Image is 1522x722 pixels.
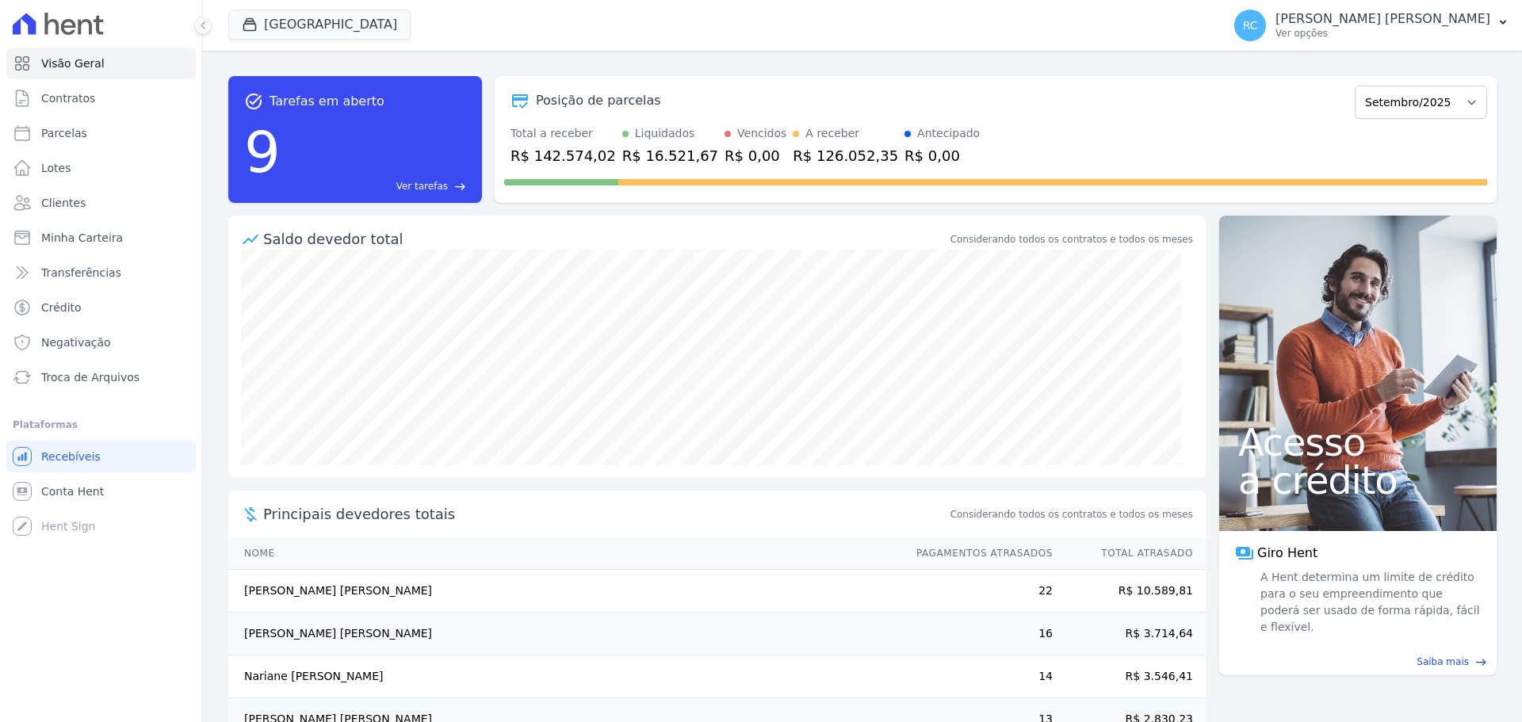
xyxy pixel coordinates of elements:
[454,181,466,193] span: east
[1238,461,1478,499] span: a crédito
[1257,544,1317,563] span: Giro Hent
[6,441,196,472] a: Recebíveis
[635,125,695,142] div: Liquidados
[793,145,898,166] div: R$ 126.052,35
[41,449,101,464] span: Recebíveis
[41,160,71,176] span: Lotes
[41,265,121,281] span: Transferências
[1054,613,1206,655] td: R$ 3.714,64
[1417,655,1469,669] span: Saiba mais
[950,232,1193,246] div: Considerando todos os contratos e todos os meses
[228,613,901,655] td: [PERSON_NAME] [PERSON_NAME]
[6,117,196,149] a: Parcelas
[6,361,196,393] a: Troca de Arquivos
[41,483,104,499] span: Conta Hent
[6,222,196,254] a: Minha Carteira
[263,503,947,525] span: Principais devedores totais
[244,92,263,111] span: task_alt
[1054,570,1206,613] td: R$ 10.589,81
[41,90,95,106] span: Contratos
[904,145,980,166] div: R$ 0,00
[6,187,196,219] a: Clientes
[6,82,196,114] a: Contratos
[6,152,196,184] a: Lotes
[228,10,411,40] button: [GEOGRAPHIC_DATA]
[950,507,1193,521] span: Considerando todos os contratos e todos os meses
[511,125,616,142] div: Total a receber
[41,300,82,315] span: Crédito
[228,655,901,698] td: Nariane [PERSON_NAME]
[737,125,786,142] div: Vencidos
[1275,27,1490,40] p: Ver opções
[6,48,196,79] a: Visão Geral
[263,228,947,250] div: Saldo devedor total
[1238,423,1478,461] span: Acesso
[41,334,111,350] span: Negativação
[1222,3,1522,48] button: RC [PERSON_NAME] [PERSON_NAME] Ver opções
[6,292,196,323] a: Crédito
[41,195,86,211] span: Clientes
[1229,655,1487,669] a: Saiba mais east
[41,369,140,385] span: Troca de Arquivos
[6,327,196,358] a: Negativação
[1243,20,1258,31] span: RC
[1275,11,1490,27] p: [PERSON_NAME] [PERSON_NAME]
[1054,655,1206,698] td: R$ 3.546,41
[6,257,196,288] a: Transferências
[13,415,189,434] div: Plataformas
[41,230,123,246] span: Minha Carteira
[1257,569,1481,636] span: A Hent determina um limite de crédito para o seu empreendimento que poderá ser usado de forma ráp...
[287,179,466,193] a: Ver tarefas east
[901,613,1054,655] td: 16
[1475,656,1487,668] span: east
[725,145,786,166] div: R$ 0,00
[917,125,980,142] div: Antecipado
[228,537,901,570] th: Nome
[536,91,661,110] div: Posição de parcelas
[511,145,616,166] div: R$ 142.574,02
[805,125,859,142] div: A receber
[41,55,105,71] span: Visão Geral
[228,570,901,613] td: [PERSON_NAME] [PERSON_NAME]
[244,111,281,193] div: 9
[270,92,384,111] span: Tarefas em aberto
[901,570,1054,613] td: 22
[901,655,1054,698] td: 14
[901,537,1054,570] th: Pagamentos Atrasados
[1054,537,1206,570] th: Total Atrasado
[396,179,448,193] span: Ver tarefas
[41,125,87,141] span: Parcelas
[622,145,718,166] div: R$ 16.521,67
[6,476,196,507] a: Conta Hent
